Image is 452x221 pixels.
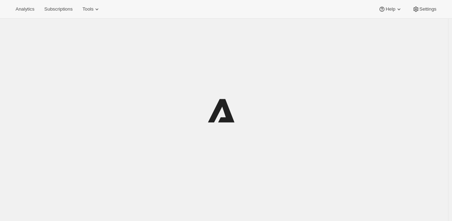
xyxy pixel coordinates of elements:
button: Help [374,4,406,14]
span: Settings [419,6,436,12]
button: Analytics [11,4,39,14]
span: Tools [82,6,93,12]
span: Help [386,6,395,12]
button: Subscriptions [40,4,77,14]
span: Subscriptions [44,6,73,12]
button: Settings [408,4,441,14]
button: Tools [78,4,105,14]
span: Analytics [16,6,34,12]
